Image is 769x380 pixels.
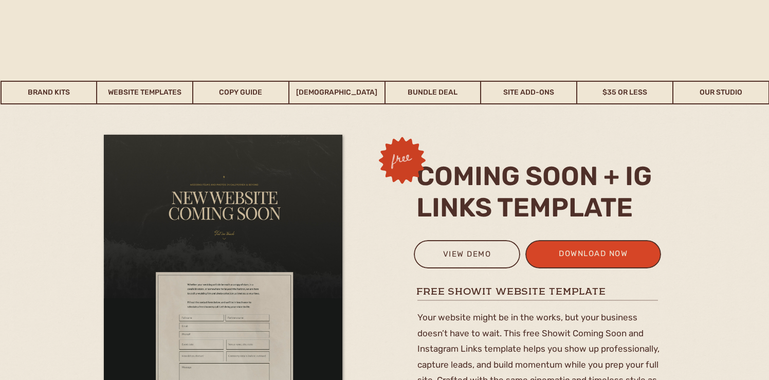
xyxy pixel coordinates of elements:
a: Site Add-Ons [481,81,576,104]
a: Copy Guide [193,81,288,104]
a: view demo [420,247,514,264]
h2: coming soon + ig links template [416,160,665,222]
a: $35 or Less [577,81,672,104]
h1: free showit website template [416,285,661,298]
a: Bundle Deal [386,81,481,104]
h3: free [379,146,424,173]
a: download now [543,247,644,264]
a: [DEMOGRAPHIC_DATA] [289,81,384,104]
a: Website Templates [97,81,192,104]
a: Our Studio [673,81,768,104]
a: Brand Kits [2,81,97,104]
